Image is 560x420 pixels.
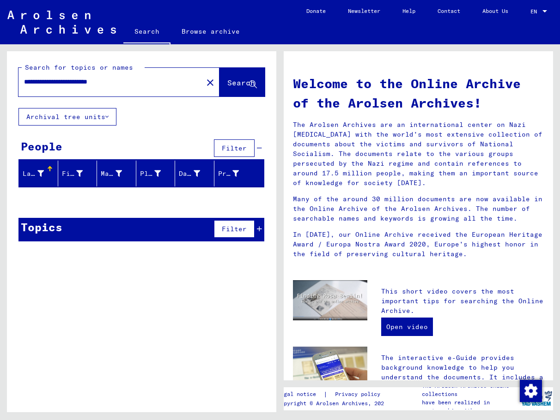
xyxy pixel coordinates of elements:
[101,166,136,181] div: Maiden Name
[222,225,247,233] span: Filter
[381,318,433,336] a: Open video
[520,380,542,402] img: Change consent
[179,169,200,179] div: Date of Birth
[422,382,519,398] p: The Arolsen Archives online collections
[277,399,391,408] p: Copyright © Arolsen Archives, 2021
[277,390,323,399] a: Legal notice
[218,166,253,181] div: Prisoner #
[179,166,214,181] div: Date of Birth
[58,161,97,186] mat-header-cell: First Name
[7,11,116,34] img: Arolsen_neg.svg
[175,161,214,186] mat-header-cell: Date of Birth
[293,230,544,259] p: In [DATE], our Online Archive received the European Heritage Award / Europa Nostra Award 2020, Eu...
[293,74,544,113] h1: Welcome to the Online Archive of the Arolsen Archives!
[227,78,255,87] span: Search
[214,139,255,157] button: Filter
[23,166,58,181] div: Last Name
[21,138,62,155] div: People
[101,169,122,179] div: Maiden Name
[381,353,544,411] p: The interactive e-Guide provides background knowledge to help you understand the documents. It in...
[123,20,170,44] a: Search
[214,220,255,238] button: Filter
[140,166,175,181] div: Place of Birth
[381,287,544,316] p: This short video covers the most important tips for searching the Online Archive.
[293,194,544,223] p: Many of the around 30 million documents are now available in the Online Archive of the Arolsen Ar...
[222,144,247,152] span: Filter
[293,347,367,396] img: eguide.jpg
[422,398,519,415] p: have been realized in partnership with
[62,169,83,179] div: First Name
[205,77,216,88] mat-icon: close
[97,161,136,186] mat-header-cell: Maiden Name
[23,169,44,179] div: Last Name
[293,120,544,188] p: The Arolsen Archives are an international center on Nazi [MEDICAL_DATA] with the world’s most ext...
[19,161,58,186] mat-header-cell: Last Name
[140,169,161,179] div: Place of Birth
[519,379,542,402] div: Change consent
[62,166,97,181] div: First Name
[18,108,116,126] button: Archival tree units
[293,280,367,321] img: video.jpg
[25,63,133,72] mat-label: Search for topics or names
[218,169,239,179] div: Prisoner #
[201,73,219,91] button: Clear
[219,68,265,96] button: Search
[214,161,264,186] mat-header-cell: Prisoner #
[328,390,391,399] a: Privacy policy
[530,8,541,15] span: EN
[170,20,251,42] a: Browse archive
[277,390,391,399] div: |
[136,161,176,186] mat-header-cell: Place of Birth
[21,219,62,235] div: Topics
